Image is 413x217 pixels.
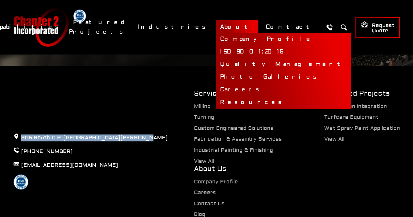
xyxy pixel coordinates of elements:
a: View All [324,136,344,142]
a: Quality Management [216,58,351,71]
a: Contact Us [194,200,225,207]
a: [EMAIL_ADDRESS][DOMAIN_NAME] [21,162,118,168]
a: Call Us [323,21,335,33]
a: [PHONE_NUMBER] [21,148,73,155]
a: Custom Engineered Solutions [194,125,273,132]
a: Turfcare Equipment [324,114,378,120]
a: Fabrication & Assembly Services [194,136,282,142]
h2: Services [194,89,282,98]
h2: About Us [194,164,257,174]
a: Request Quote [355,17,400,38]
a: Company Profile [216,33,351,46]
button: Search [338,21,350,33]
a: Turning [194,114,214,120]
a: Careers [194,189,216,196]
a: Resources [216,96,351,109]
a: ISO 9001:2015 [216,46,351,58]
a: Automation Integration [324,103,387,110]
a: About [216,20,258,34]
a: Company Profile [194,178,238,185]
a: Industries [133,20,213,34]
a: Careers [216,84,351,96]
a: Chapter 2 Incorporated [13,8,69,47]
a: Contact [262,20,320,34]
a: Wet Spray Paint Application [324,125,400,132]
a: Milling [194,103,211,110]
a: Industrial Painting & Finishing [194,147,273,153]
a: View All [194,158,214,164]
h2: Featured Projects [324,89,400,98]
a: Photo Galleries [216,71,351,84]
span: Request Quote [361,21,394,34]
p: 305 South C.P. [GEOGRAPHIC_DATA][PERSON_NAME] [13,133,168,142]
a: Featured Projects [69,15,130,39]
